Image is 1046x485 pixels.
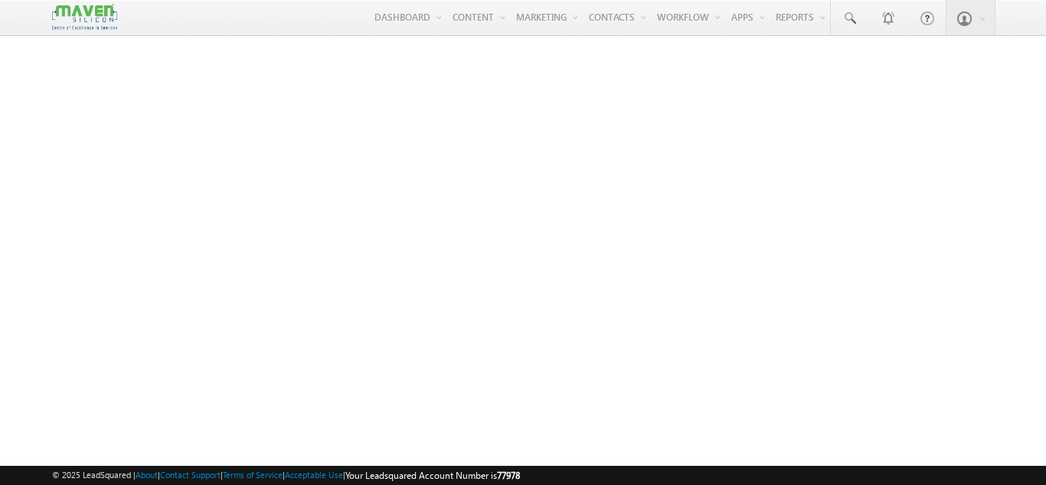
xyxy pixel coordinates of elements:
span: © 2025 LeadSquared | | | | | [52,468,520,483]
a: Contact Support [160,470,221,480]
img: Custom Logo [52,4,116,31]
a: About [136,470,158,480]
span: Your Leadsquared Account Number is [345,470,520,481]
a: Acceptable Use [285,470,343,480]
a: Terms of Service [223,470,283,480]
span: 77978 [497,470,520,481]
